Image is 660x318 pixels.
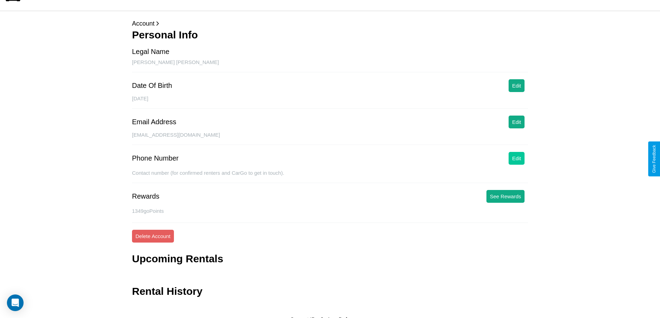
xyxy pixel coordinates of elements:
[132,96,528,109] div: [DATE]
[132,170,528,183] div: Contact number (for confirmed renters and CarGo to get in touch).
[486,190,525,203] button: See Rewards
[132,154,179,162] div: Phone Number
[509,116,525,128] button: Edit
[132,192,159,200] div: Rewards
[132,18,528,29] p: Account
[132,132,528,145] div: [EMAIL_ADDRESS][DOMAIN_NAME]
[132,29,528,41] h3: Personal Info
[132,253,223,265] h3: Upcoming Rentals
[132,48,169,56] div: Legal Name
[132,285,202,297] h3: Rental History
[509,152,525,165] button: Edit
[132,82,172,90] div: Date Of Birth
[652,145,657,173] div: Give Feedback
[7,294,24,311] div: Open Intercom Messenger
[509,79,525,92] button: Edit
[132,230,174,243] button: Delete Account
[132,59,528,72] div: [PERSON_NAME] [PERSON_NAME]
[132,118,176,126] div: Email Address
[132,206,528,216] p: 1349 goPoints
